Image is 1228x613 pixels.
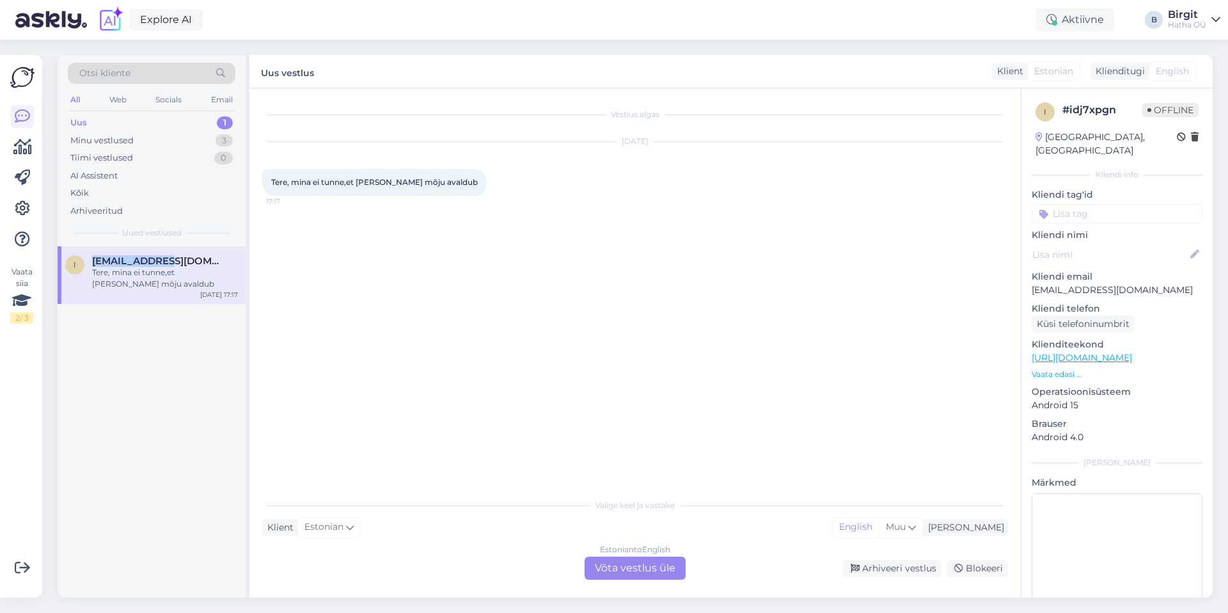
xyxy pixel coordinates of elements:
span: 17:17 [266,196,314,206]
div: Valige keel ja vastake [262,500,1008,511]
div: Võta vestlus üle [585,557,686,580]
p: Klienditeekond [1032,338,1202,351]
img: explore-ai [97,6,124,33]
a: [URL][DOMAIN_NAME] [1032,352,1132,363]
div: 3 [216,134,233,147]
span: Muu [886,521,906,532]
div: Minu vestlused [70,134,134,147]
span: Estonian [1034,65,1073,78]
div: Socials [153,92,184,108]
p: Märkmed [1032,476,1202,490]
div: English [833,518,879,537]
p: Vaata edasi ... [1032,369,1202,380]
div: Vaata siia [10,266,33,324]
div: AI Assistent [70,170,118,182]
div: B [1145,11,1163,29]
p: Kliendi nimi [1032,228,1202,242]
div: All [68,92,83,108]
div: Tiimi vestlused [70,152,133,164]
img: Askly Logo [10,65,35,90]
p: Brauser [1032,417,1202,431]
div: Kliendi info [1032,169,1202,180]
p: Kliendi tag'id [1032,188,1202,202]
div: # idj7xpgn [1062,102,1142,118]
div: [DATE] [262,136,1008,147]
div: Küsi telefoninumbrit [1032,315,1135,333]
input: Lisa tag [1032,204,1202,223]
span: Isakarreelika@gmail.com [92,255,225,267]
div: Hatha OÜ [1168,20,1206,30]
div: 2 / 3 [10,312,33,324]
p: Android 4.0 [1032,431,1202,444]
span: I [74,260,76,269]
input: Lisa nimi [1032,248,1188,262]
span: Uued vestlused [122,227,182,239]
a: Explore AI [129,9,203,31]
span: Estonian [304,520,343,534]
div: Arhiveeritud [70,205,123,218]
div: [GEOGRAPHIC_DATA], [GEOGRAPHIC_DATA] [1035,131,1177,157]
div: 0 [214,152,233,164]
div: [DATE] 17:17 [200,290,238,299]
div: [PERSON_NAME] [1032,457,1202,468]
div: Klienditugi [1090,65,1145,78]
span: i [1044,107,1046,116]
div: Email [209,92,235,108]
div: Vestlus algas [262,109,1008,120]
div: Tere, mina ei tunne,et [PERSON_NAME] mõju avaldub [92,267,238,290]
div: Arhiveeri vestlus [843,560,941,577]
p: Kliendi telefon [1032,302,1202,315]
div: Uus [70,116,87,129]
div: 1 [217,116,233,129]
p: Operatsioonisüsteem [1032,385,1202,399]
div: Klient [992,65,1023,78]
div: Birgit [1168,10,1206,20]
a: BirgitHatha OÜ [1168,10,1220,30]
span: Tere, mina ei tunne,et [PERSON_NAME] mõju avaldub [271,177,478,187]
span: English [1156,65,1189,78]
div: [PERSON_NAME] [923,521,1004,534]
p: [EMAIL_ADDRESS][DOMAIN_NAME] [1032,283,1202,297]
div: Klient [262,521,294,534]
label: Uus vestlus [261,63,314,80]
p: Android 15 [1032,399,1202,412]
div: Web [107,92,129,108]
span: Otsi kliente [79,67,130,80]
span: Offline [1142,103,1199,117]
div: Estonian to English [600,544,670,555]
div: Aktiivne [1036,8,1114,31]
p: Kliendi email [1032,270,1202,283]
div: Kõik [70,187,89,200]
div: Blokeeri [947,560,1008,577]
